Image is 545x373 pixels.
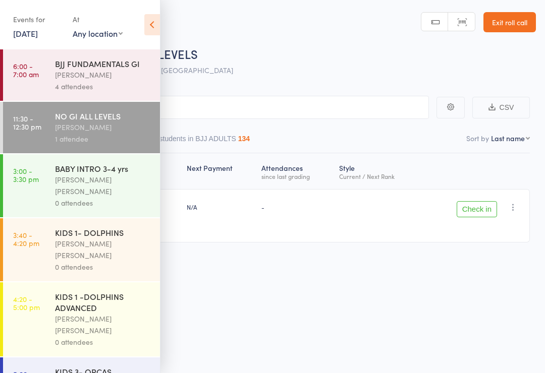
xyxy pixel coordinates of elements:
[73,28,123,39] div: Any location
[483,12,536,32] a: Exit roll call
[3,218,160,281] a: 3:40 -4:20 pmKIDS 1- DOLPHINS[PERSON_NAME] [PERSON_NAME]0 attendees
[55,81,151,92] div: 4 attendees
[55,261,151,273] div: 0 attendees
[3,154,160,217] a: 3:00 -3:30 pmBABY INTRO 3-4 yrs[PERSON_NAME] [PERSON_NAME]0 attendees
[466,133,489,143] label: Sort by
[55,163,151,174] div: BABY INTRO 3-4 yrs
[15,96,429,119] input: Search by name
[187,203,253,211] div: N/A
[55,336,151,348] div: 0 attendees
[257,158,336,184] div: Atten­dances
[13,11,63,28] div: Events for
[55,133,151,145] div: 1 attendee
[140,130,250,153] button: Other students in BJJ ADULTS134
[55,69,151,81] div: [PERSON_NAME]
[13,167,39,183] time: 3:00 - 3:30 pm
[161,65,233,75] span: [GEOGRAPHIC_DATA]
[335,158,423,184] div: Style
[491,133,525,143] div: Last name
[55,121,151,133] div: [PERSON_NAME]
[472,97,530,118] button: CSV
[261,173,332,179] div: since last grading
[73,11,123,28] div: At
[55,174,151,197] div: [PERSON_NAME] [PERSON_NAME]
[55,110,151,121] div: NO GI ALL LEVELS
[55,227,151,238] div: KIDS 1- DOLPHINS
[13,62,39,78] time: 6:00 - 7:00 am
[3,49,160,101] a: 6:00 -7:00 amBJJ FUNDAMENTALS GI[PERSON_NAME]4 attendees
[55,313,151,336] div: [PERSON_NAME] [PERSON_NAME]
[13,28,38,39] a: [DATE]
[3,102,160,153] a: 11:30 -12:30 pmNO GI ALL LEVELS[PERSON_NAME]1 attendee
[3,282,160,356] a: 4:20 -5:00 pmKIDS 1 -DOLPHINS ADVANCED[PERSON_NAME] [PERSON_NAME]0 attendees
[55,291,151,313] div: KIDS 1 -DOLPHINS ADVANCED
[55,58,151,69] div: BJJ FUNDAMENTALS GI
[13,114,41,131] time: 11:30 - 12:30 pm
[55,197,151,209] div: 0 attendees
[55,238,151,261] div: [PERSON_NAME] [PERSON_NAME]
[238,135,250,143] div: 134
[261,203,332,211] div: -
[183,158,257,184] div: Next Payment
[457,201,497,217] button: Check in
[13,295,40,311] time: 4:20 - 5:00 pm
[13,231,39,247] time: 3:40 - 4:20 pm
[339,173,419,179] div: Current / Next Rank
